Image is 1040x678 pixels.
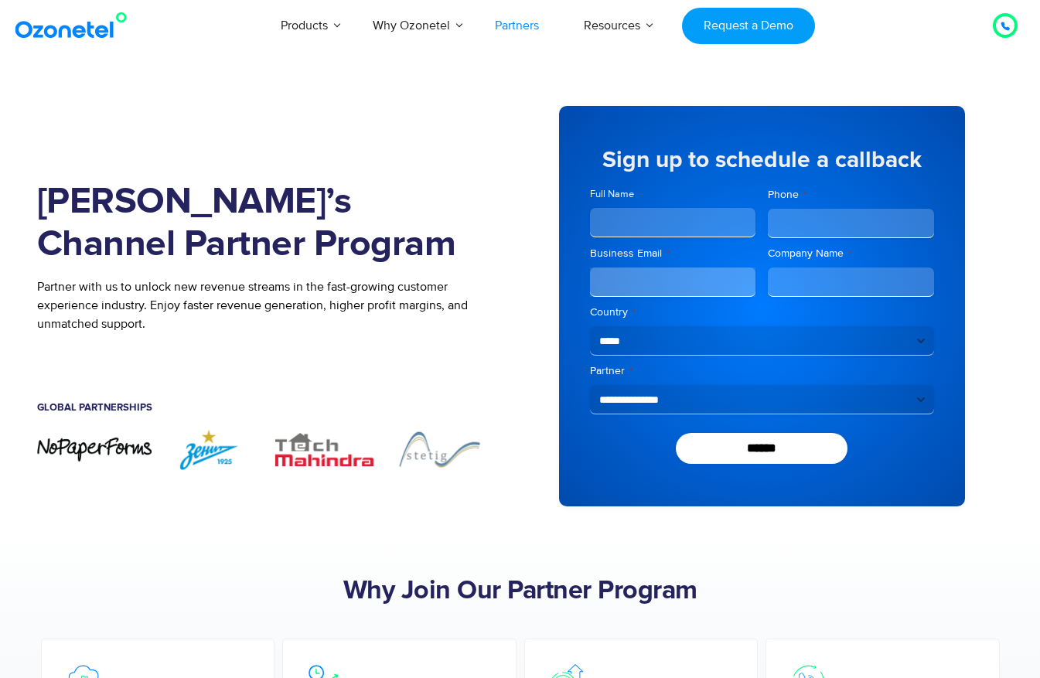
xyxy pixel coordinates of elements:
[682,8,814,44] a: Request a Demo
[37,278,497,333] p: Partner with us to unlock new revenue streams in the fast-growing customer experience industry. E...
[590,148,934,172] h5: Sign up to schedule a callback
[37,403,497,413] h5: Global Partnerships
[382,428,497,471] div: 4 of 7
[768,187,934,203] label: Phone
[37,428,497,471] div: Image Carousel
[267,428,382,471] img: TechMahindra
[590,305,934,320] label: Country
[590,363,934,379] label: Partner
[768,246,934,261] label: Company Name
[152,428,267,471] div: 2 of 7
[267,428,382,471] div: 3 of 7
[37,436,152,463] div: 1 of 7
[382,428,497,471] img: Stetig
[37,576,1004,607] h2: Why Join Our Partner Program
[590,246,756,261] label: Business Email
[37,181,497,266] h1: [PERSON_NAME]’s Channel Partner Program
[152,428,267,471] img: ZENIT
[37,436,152,463] img: nopaperforms
[590,187,756,202] label: Full Name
